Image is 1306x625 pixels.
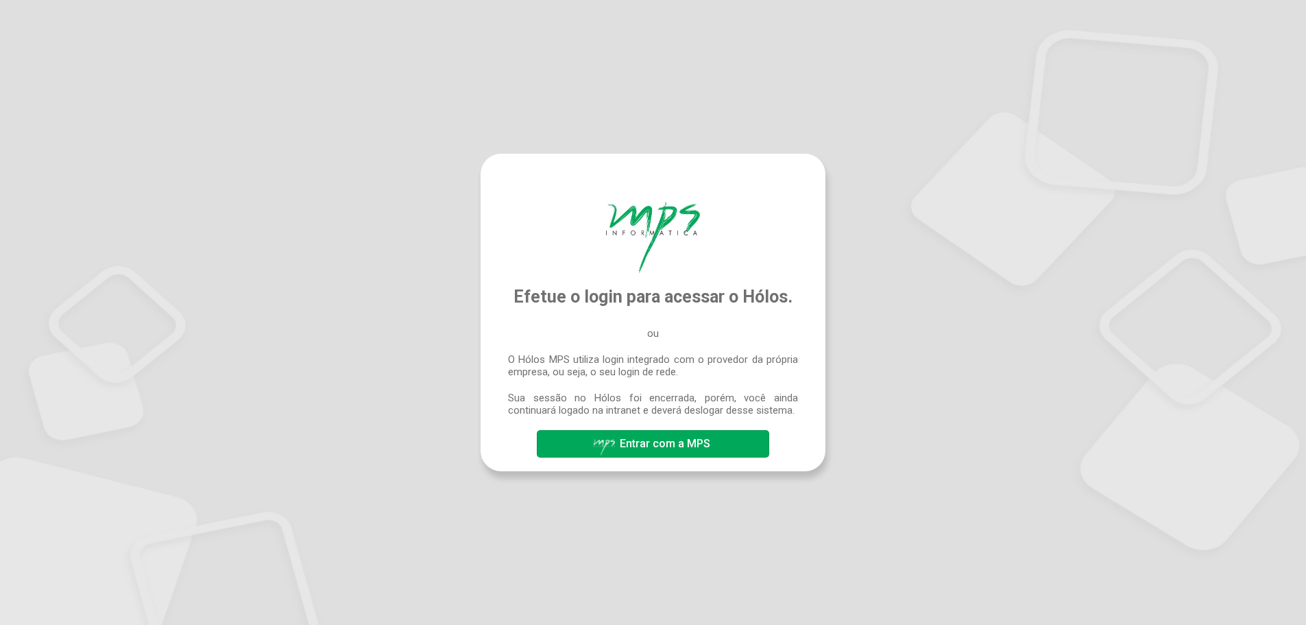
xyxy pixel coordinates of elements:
[513,287,793,307] span: Efetue o login para acessar o Hólos.
[606,202,699,273] img: Hólos Mps Digital
[537,430,769,458] button: Entrar com a MPS
[647,327,659,340] span: ou
[620,437,710,450] span: Entrar com a MPS
[508,353,798,378] span: O Hólos MPS utiliza login integrado com o provedor da própria empresa, ou seja, o seu login de rede.
[508,392,798,416] span: Sua sessão no Hólos foi encerrada, porém, você ainda continuará logado na intranet e deverá deslo...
